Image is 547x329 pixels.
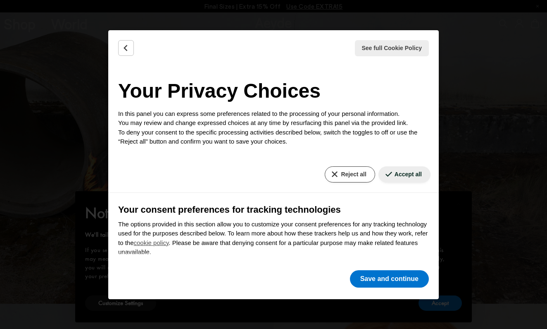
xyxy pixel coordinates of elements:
p: The options provided in this section allow you to customize your consent preferences for any trac... [118,220,429,257]
h3: Your consent preferences for tracking technologies [118,203,429,216]
span: See full Cookie Policy [362,44,422,53]
button: Back [118,40,134,56]
button: Save and continue [350,270,429,288]
button: Reject all [325,166,375,183]
a: cookie policy - link opens in a new tab [134,239,169,246]
p: In this panel you can express some preferences related to the processing of your personal informa... [118,109,429,146]
button: Accept all [378,166,430,183]
h2: Your Privacy Choices [118,76,429,106]
button: See full Cookie Policy [355,40,429,56]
